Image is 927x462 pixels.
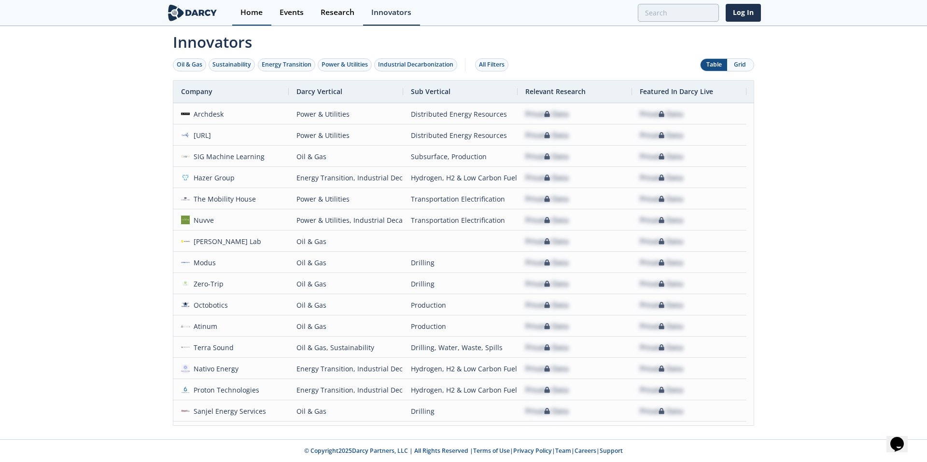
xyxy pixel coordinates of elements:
div: Private Data [640,167,683,188]
img: 2e65efa3-6c94-415d-91a3-04c42e6548c1 [181,279,190,288]
button: Sustainability [209,58,255,71]
span: Darcy Vertical [296,87,342,96]
div: Innovators [371,9,411,16]
div: Private Data [640,401,683,421]
a: Support [600,447,623,455]
img: nuvve.com.png [181,216,190,224]
div: Distributed Energy Resources [411,104,510,124]
img: 1947e124-eb77-42f3-86b6-0e38c15c803b [181,300,190,309]
div: Private Data [640,252,683,273]
div: Energy Transition [262,60,311,69]
div: Production [411,316,510,337]
img: 9c95c6f0-4dc2-42bd-b77a-e8faea8af569 [181,385,190,394]
div: Drilling [411,273,510,294]
div: Research [321,9,354,16]
button: Grid [727,59,754,71]
img: logo-wide.svg [166,4,219,21]
div: Drilling [411,401,510,421]
div: The Mobility House [190,189,256,209]
div: [URL] [190,125,211,146]
div: Sustainability, Power & Utilities [296,422,395,443]
div: Private Data [640,273,683,294]
div: Hydrogen, H2 & Low Carbon Fuels [411,380,510,400]
div: Private Data [525,104,569,124]
div: Private Data [525,125,569,146]
button: Energy Transition [258,58,315,71]
a: Terms of Use [473,447,510,455]
div: Oil & Gas [296,401,395,421]
div: Oil & Gas [296,146,395,167]
div: Private Data [525,380,569,400]
img: 01eacff9-2590-424a-bbcc-4c5387c69fda [181,152,190,161]
div: Terra Sound [190,337,234,358]
div: Private Data [640,104,683,124]
div: Private Data [640,146,683,167]
input: Advanced Search [638,4,719,22]
div: Oil & Gas [296,295,395,315]
div: Power & Utilities [322,60,368,69]
div: Private Data [640,189,683,209]
div: Transportation Electrification [411,210,510,231]
div: Hydrogen, H2 & Low Carbon Fuels [411,167,510,188]
div: Oil & Gas [296,273,395,294]
div: Events [280,9,304,16]
div: Energy Transition, Industrial Decarbonization [296,358,395,379]
div: Private Data [525,337,569,358]
div: Oil & Gas [177,60,202,69]
a: Privacy Policy [513,447,552,455]
img: 9c506397-1bad-4fbb-8e4d-67b931672769 [181,131,190,139]
div: [PERSON_NAME] Lab [190,231,262,252]
img: ab8e5e95-b9cc-4897-8b2e-8c2ff4c3180b [181,109,190,118]
div: Private Data [640,210,683,231]
img: 1673644973152-TMH%E2%80%93Logo%E2%80%93Vertical_deep%E2%80%93blue.png [181,194,190,203]
button: Table [701,59,727,71]
div: Octobotics [190,295,228,315]
div: Private Data [525,316,569,337]
div: Private Data [525,252,569,273]
a: Careers [575,447,596,455]
div: Nativo Energy [190,358,239,379]
div: Drilling [411,252,510,273]
a: Team [555,447,571,455]
div: Proton Technologies [190,380,260,400]
div: Private Data [525,401,569,421]
div: Private Data [640,380,683,400]
img: ebe80549-b4d3-4f4f-86d6-e0c3c9b32110 [181,364,190,373]
div: Atinum [190,316,218,337]
div: Subsurface, Production [411,146,510,167]
div: Sanjel Energy Services [190,401,267,421]
div: Private Data [640,316,683,337]
span: Innovators [166,27,761,53]
img: 6c1fd47e-a9de-4d25-b0ff-b9dbcf72eb3c [181,343,190,352]
div: Private Data [525,146,569,167]
div: Hazer Group [190,167,235,188]
div: SM Instruments [190,422,246,443]
div: Production [411,295,510,315]
div: Private Data [640,337,683,358]
div: Modus [190,252,216,273]
div: Oil & Gas, Sustainability [296,337,395,358]
div: Private Data [525,273,569,294]
div: Oil & Gas [296,316,395,337]
div: Private Data [525,422,569,443]
div: Transportation Electrification [411,189,510,209]
div: Drilling, Water, Waste, Spills [411,337,510,358]
div: Zero-Trip [190,273,224,294]
div: Private Data [640,358,683,379]
div: Archdesk [190,104,224,124]
img: f3daa296-edca-4246-95c9-a684112ce6f8 [181,237,190,245]
div: Private Data [525,167,569,188]
img: sanjel.com.png [181,407,190,415]
div: Oil & Gas [296,252,395,273]
div: Power & Utilities [296,104,395,124]
div: Private Data [640,125,683,146]
div: Oil & Gas [296,231,395,252]
div: Power & Utilities, Industrial Decarbonization [296,210,395,231]
iframe: chat widget [886,423,917,452]
span: Featured In Darcy Live [640,87,713,96]
img: 45a0cbea-d989-4350-beef-8637b4f6d6e9 [181,322,190,330]
div: Private Data [525,210,569,231]
div: Private Data [640,422,683,443]
div: Power & Utilities [296,125,395,146]
div: Private Data [640,231,683,252]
